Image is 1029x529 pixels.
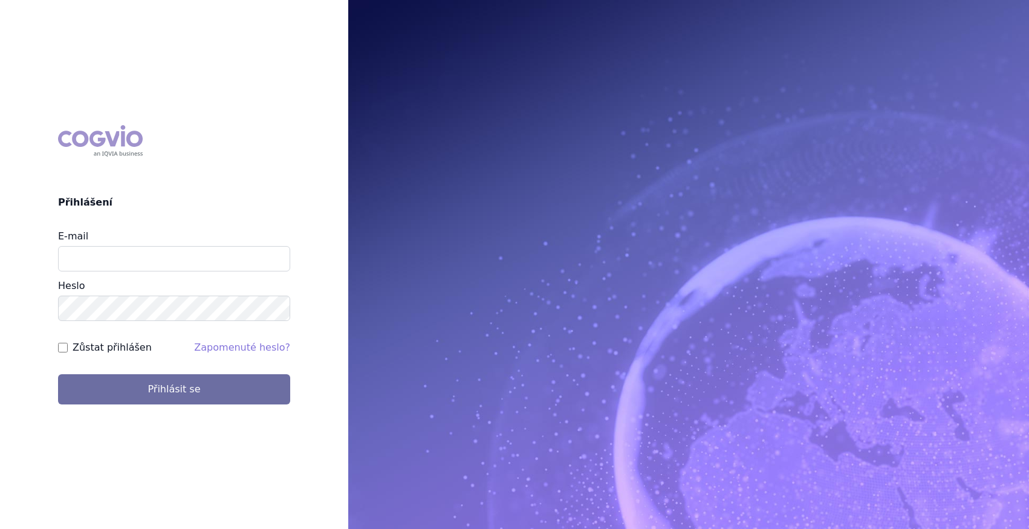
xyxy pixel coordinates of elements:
label: Zůstat přihlášen [73,340,152,355]
label: E-mail [58,230,88,242]
h2: Přihlášení [58,195,290,210]
a: Zapomenuté heslo? [194,342,290,353]
div: COGVIO [58,125,143,157]
button: Přihlásit se [58,374,290,404]
label: Heslo [58,280,85,291]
